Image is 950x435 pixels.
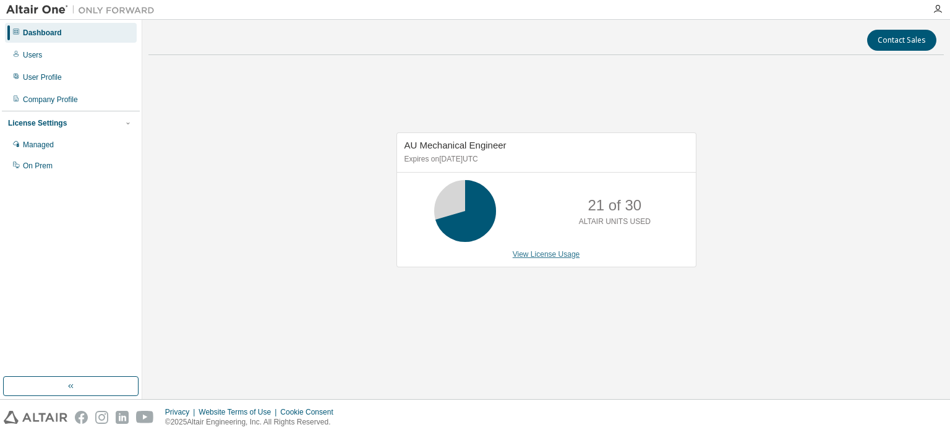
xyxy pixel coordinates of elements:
[23,72,62,82] div: User Profile
[579,217,651,227] p: ALTAIR UNITS USED
[199,407,280,417] div: Website Terms of Use
[23,161,53,171] div: On Prem
[136,411,154,424] img: youtube.svg
[165,407,199,417] div: Privacy
[4,411,67,424] img: altair_logo.svg
[513,250,580,259] a: View License Usage
[23,140,54,150] div: Managed
[867,30,936,51] button: Contact Sales
[6,4,161,16] img: Altair One
[8,118,67,128] div: License Settings
[588,195,641,216] p: 21 of 30
[116,411,129,424] img: linkedin.svg
[75,411,88,424] img: facebook.svg
[404,140,507,150] span: AU Mechanical Engineer
[95,411,108,424] img: instagram.svg
[23,95,78,105] div: Company Profile
[23,28,62,38] div: Dashboard
[280,407,340,417] div: Cookie Consent
[165,417,341,428] p: © 2025 Altair Engineering, Inc. All Rights Reserved.
[23,50,42,60] div: Users
[404,154,685,165] p: Expires on [DATE] UTC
